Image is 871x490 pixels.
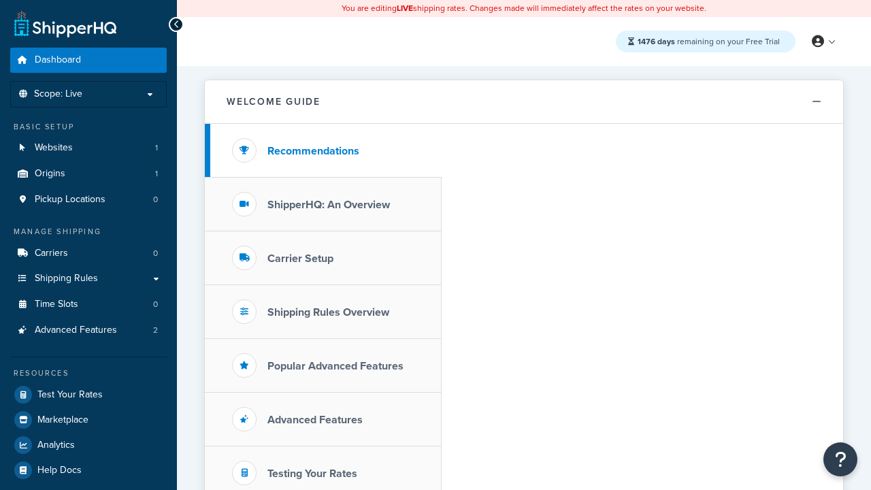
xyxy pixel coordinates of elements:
h2: Welcome Guide [227,97,321,107]
span: Websites [35,142,73,154]
h3: Testing Your Rates [267,468,357,480]
h3: Advanced Features [267,414,363,426]
a: Websites1 [10,135,167,161]
a: Analytics [10,433,167,457]
a: Test Your Rates [10,382,167,407]
span: Advanced Features [35,325,117,336]
strong: 1476 days [638,35,675,48]
a: Shipping Rules [10,266,167,291]
div: Manage Shipping [10,226,167,238]
div: Resources [10,367,167,379]
span: remaining on your Free Trial [638,35,780,48]
a: Carriers0 [10,241,167,266]
h3: ShipperHQ: An Overview [267,199,390,211]
li: Carriers [10,241,167,266]
a: Origins1 [10,161,167,186]
span: 1 [155,142,158,154]
a: Dashboard [10,48,167,73]
li: Advanced Features [10,318,167,343]
li: Origins [10,161,167,186]
span: 2 [153,325,158,336]
a: Pickup Locations0 [10,187,167,212]
h3: Popular Advanced Features [267,360,404,372]
span: Test Your Rates [37,389,103,401]
span: Marketplace [37,414,88,426]
button: Welcome Guide [205,80,843,124]
span: 0 [153,194,158,206]
span: Help Docs [37,465,82,476]
h3: Carrier Setup [267,252,333,265]
a: Time Slots0 [10,292,167,317]
b: LIVE [397,2,413,14]
span: 1 [155,168,158,180]
h3: Shipping Rules Overview [267,306,389,318]
div: Basic Setup [10,121,167,133]
span: Shipping Rules [35,273,98,284]
li: Websites [10,135,167,161]
span: Scope: Live [34,88,82,100]
li: Pickup Locations [10,187,167,212]
li: Time Slots [10,292,167,317]
span: Origins [35,168,65,180]
span: Carriers [35,248,68,259]
span: 0 [153,248,158,259]
a: Advanced Features2 [10,318,167,343]
button: Open Resource Center [823,442,857,476]
span: Analytics [37,440,75,451]
a: Help Docs [10,458,167,483]
span: Pickup Locations [35,194,105,206]
h3: Recommendations [267,145,359,157]
span: Dashboard [35,54,81,66]
span: Time Slots [35,299,78,310]
span: 0 [153,299,158,310]
a: Marketplace [10,408,167,432]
